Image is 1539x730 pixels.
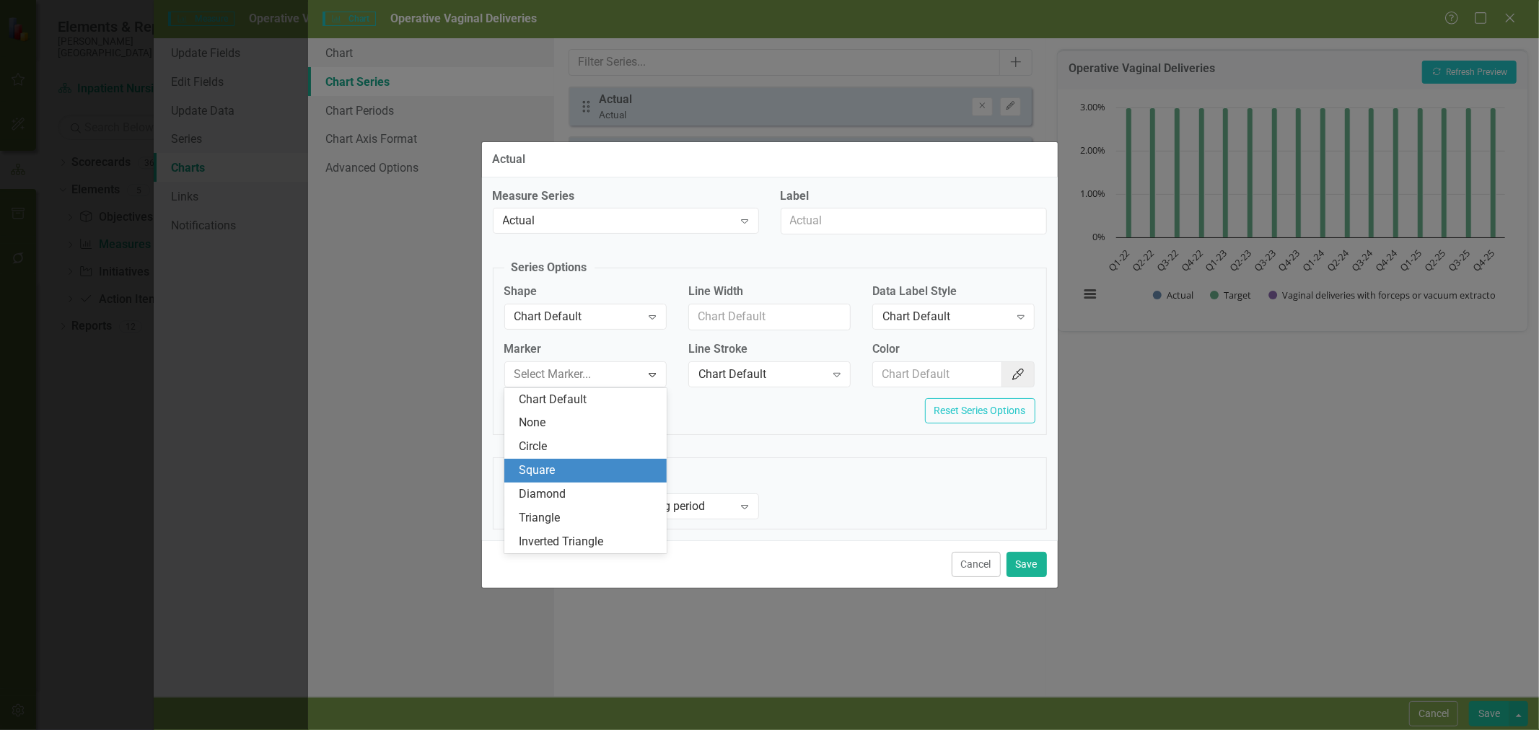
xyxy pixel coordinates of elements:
[872,341,1035,358] label: Color
[688,341,851,358] label: Line Stroke
[504,283,667,300] label: Shape
[493,153,526,166] div: Actual
[781,208,1047,234] input: Actual
[504,260,595,276] legend: Series Options
[882,309,1009,325] div: Chart Default
[514,309,641,325] div: Chart Default
[519,462,658,479] div: Square
[519,415,658,431] div: None
[952,552,1001,577] button: Cancel
[519,439,658,455] div: Circle
[519,392,658,408] div: Chart Default
[504,341,667,358] label: Marker
[519,486,658,503] div: Diamond
[872,361,1003,388] input: Chart Default
[503,213,734,229] div: Actual
[925,398,1035,423] button: Reset Series Options
[698,366,825,382] div: Chart Default
[1007,552,1047,577] button: Save
[519,510,658,527] div: Triangle
[519,534,658,550] div: Inverted Triangle
[872,283,1035,300] label: Data Label Style
[781,188,1047,205] label: Label
[493,188,759,205] label: Measure Series
[688,283,851,300] label: Line Width
[688,304,851,330] input: Chart Default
